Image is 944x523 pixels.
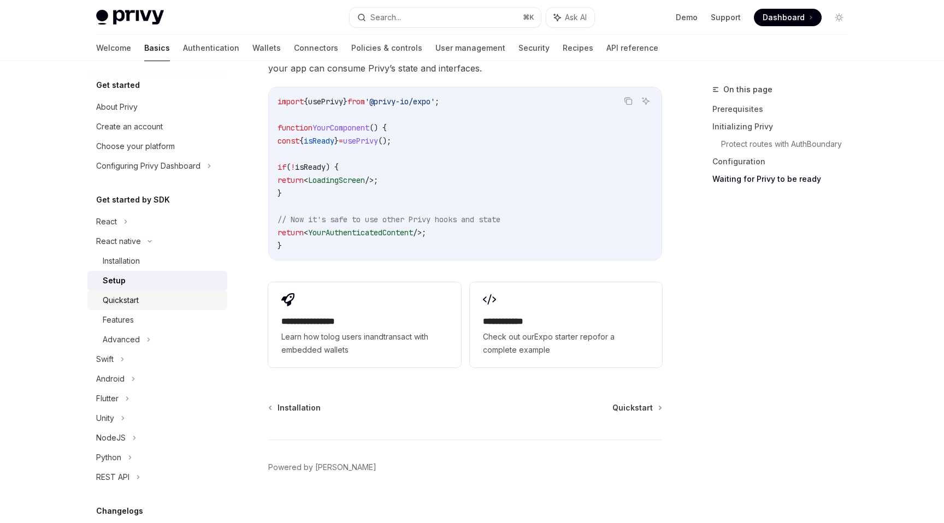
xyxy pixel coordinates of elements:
a: Protect routes with AuthBoundary [721,135,857,153]
span: isReady [295,162,326,172]
span: ! [291,162,295,172]
a: Welcome [96,35,131,61]
span: < [304,228,308,237]
span: Check out our for a complete example [483,330,649,356]
span: /> [413,228,422,237]
a: log users in [328,332,370,341]
a: Create an account [87,117,227,136]
a: Recipes [563,35,593,61]
a: **** **** **Check out ourExpo starter repofor a complete example [470,282,662,367]
img: light logo [96,10,164,25]
div: Unity [96,412,114,425]
a: Installation [87,251,227,271]
span: LoadingScreen [308,175,365,185]
span: Quickstart [612,402,653,413]
div: Features [103,313,134,326]
div: Swift [96,353,114,366]
a: Demo [676,12,698,23]
button: Ask AI [639,94,653,108]
span: if [278,162,286,172]
span: import [278,97,304,106]
span: = [339,136,343,146]
span: ; [374,175,378,185]
button: Copy the contents from the code block [621,94,635,108]
a: Waiting for Privy to be ready [712,170,857,188]
a: **** **** **** *Learn how tolog users inandtransact with embedded wallets [268,282,461,367]
span: () { [369,123,387,133]
a: Authentication [183,35,239,61]
span: isReady [304,136,334,146]
div: Create an account [96,120,163,133]
h5: Changelogs [96,504,143,518]
div: REST API [96,471,129,484]
h5: Get started by SDK [96,193,170,206]
span: usePrivy [343,136,378,146]
div: Python [96,451,121,464]
a: Basics [144,35,170,61]
a: User management [435,35,505,61]
span: YourComponent [312,123,369,133]
span: (); [378,136,391,146]
span: On this page [723,83,772,96]
a: Quickstart [87,290,227,310]
span: YourAuthenticatedContent [308,228,413,237]
span: const [278,136,299,146]
a: Initializing Privy [712,118,857,135]
div: Quickstart [103,294,139,307]
button: Search...⌘K [350,8,541,27]
span: ⌘ K [523,13,534,22]
span: Ask AI [565,12,587,23]
a: Quickstart [612,402,661,413]
span: Learn how to and [281,330,447,356]
a: Expo starter repo [534,332,598,341]
span: } [278,241,282,251]
a: Support [711,12,741,23]
a: Configuration [712,153,857,170]
a: Choose your platform [87,136,227,156]
div: Search... [370,11,401,24]
div: Setup [103,274,126,287]
div: Configuring Privy Dashboard [96,159,200,173]
a: Connectors [294,35,338,61]
span: { [299,136,304,146]
a: Prerequisites [712,100,857,118]
div: React native [96,235,141,248]
span: ) { [326,162,339,172]
div: Advanced [103,333,140,346]
div: Installation [103,254,140,268]
div: Choose your platform [96,140,175,153]
button: Toggle dark mode [830,9,848,26]
span: ; [422,228,426,237]
span: // Now it's safe to use other Privy hooks and state [278,215,500,224]
span: function [278,123,312,133]
div: Android [96,372,125,385]
a: Setup [87,271,227,290]
span: return [278,228,304,237]
span: '@privy-io/expo' [365,97,435,106]
a: Policies & controls [351,35,422,61]
span: Installation [278,402,321,413]
span: ( [286,162,291,172]
a: Features [87,310,227,330]
button: Ask AI [546,8,594,27]
a: Security [518,35,550,61]
div: NodeJS [96,431,126,444]
div: React [96,215,117,228]
div: Flutter [96,392,119,405]
span: usePrivy [308,97,343,106]
a: About Privy [87,97,227,117]
span: } [278,188,282,198]
a: API reference [606,35,658,61]
span: return [278,175,304,185]
span: ; [435,97,439,106]
span: } [343,97,347,106]
a: Wallets [252,35,281,61]
span: } [334,136,339,146]
span: Dashboard [763,12,805,23]
div: About Privy [96,100,138,114]
span: { [304,97,308,106]
span: /> [365,175,374,185]
a: Dashboard [754,9,822,26]
h5: Get started [96,79,140,92]
span: from [347,97,365,106]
